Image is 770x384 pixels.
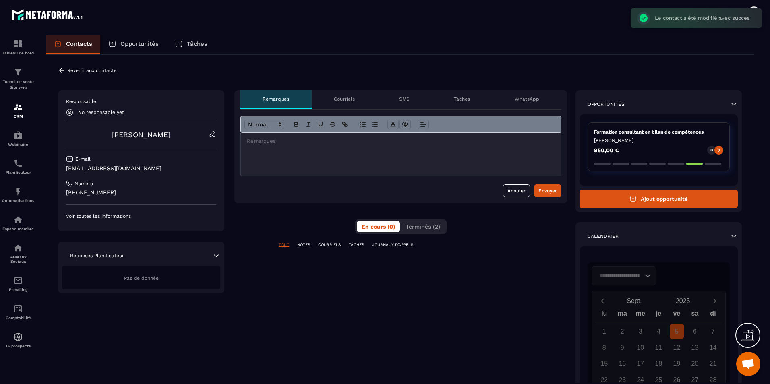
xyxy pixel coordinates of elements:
a: accountantaccountantComptabilité [2,298,34,326]
p: Tâches [454,96,470,102]
p: WhatsApp [515,96,539,102]
p: No responsable yet [78,109,124,115]
img: automations [13,130,23,140]
p: Planificateur [2,170,34,175]
a: emailemailE-mailing [2,270,34,298]
a: formationformationTableau de bord [2,33,34,61]
p: Numéro [75,180,93,187]
p: Courriels [334,96,355,102]
p: Responsable [66,98,216,105]
p: Comptabilité [2,316,34,320]
span: En cours (0) [362,223,395,230]
a: Ouvrir le chat [736,352,760,376]
p: COURRIELS [318,242,341,248]
img: social-network [13,243,23,253]
a: automationsautomationsAutomatisations [2,181,34,209]
span: Terminés (2) [406,223,440,230]
img: formation [13,102,23,112]
img: scheduler [13,159,23,168]
a: Opportunités [100,35,167,54]
a: automationsautomationsWebinaire [2,124,34,153]
button: Annuler [503,184,530,197]
p: NOTES [297,242,310,248]
img: email [13,276,23,285]
p: Réponses Planificateur [70,252,124,259]
img: formation [13,39,23,49]
p: Espace membre [2,227,34,231]
p: Voir toutes les informations [66,213,216,219]
p: Tâches [187,40,207,47]
a: formationformationCRM [2,96,34,124]
img: logo [11,7,84,22]
p: CRM [2,114,34,118]
p: IA prospects [2,344,34,348]
p: JOURNAUX D'APPELS [372,242,413,248]
p: SMS [399,96,410,102]
button: En cours (0) [357,221,400,232]
p: E-mailing [2,287,34,292]
p: TOUT [279,242,289,248]
img: automations [13,332,23,342]
a: Tâches [167,35,215,54]
p: E-mail [75,156,91,162]
p: Contacts [66,40,92,47]
p: Remarques [263,96,289,102]
p: Opportunités [588,101,625,107]
p: Formation consultant en bilan de compétences [594,129,723,135]
a: formationformationTunnel de vente Site web [2,61,34,96]
button: Terminés (2) [401,221,445,232]
p: Réseaux Sociaux [2,255,34,264]
span: Pas de donnée [124,275,159,281]
a: social-networksocial-networkRéseaux Sociaux [2,237,34,270]
a: automationsautomationsEspace membre [2,209,34,237]
img: automations [13,215,23,225]
a: schedulerschedulerPlanificateur [2,153,34,181]
p: Tunnel de vente Site web [2,79,34,90]
p: [PERSON_NAME] [594,137,723,144]
p: Webinaire [2,142,34,147]
img: accountant [13,304,23,314]
p: Automatisations [2,198,34,203]
button: Envoyer [534,184,561,197]
a: Contacts [46,35,100,54]
p: TÂCHES [349,242,364,248]
p: Revenir aux contacts [67,68,116,73]
p: Calendrier [588,233,619,239]
button: Ajout opportunité [580,190,738,208]
img: formation [13,67,23,77]
p: 0 [710,147,713,153]
p: 950,00 € [594,147,619,153]
a: [PERSON_NAME] [112,130,170,139]
p: [EMAIL_ADDRESS][DOMAIN_NAME] [66,165,216,172]
p: [PHONE_NUMBER] [66,189,216,196]
div: Envoyer [538,187,557,195]
p: Tableau de bord [2,51,34,55]
img: automations [13,187,23,196]
p: Opportunités [120,40,159,47]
